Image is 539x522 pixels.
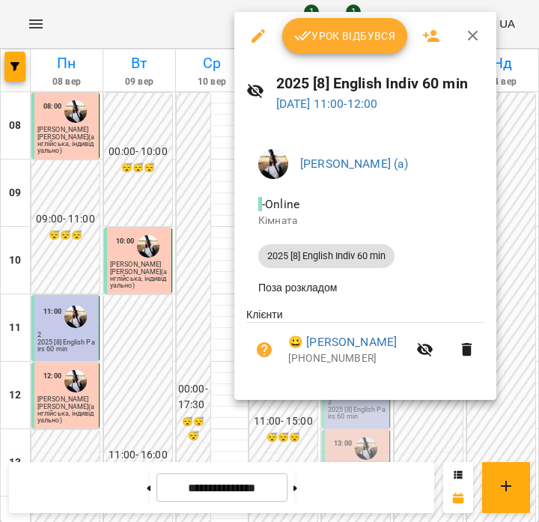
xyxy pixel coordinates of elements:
[258,213,472,228] p: Кімната
[300,157,409,171] a: [PERSON_NAME] (а)
[258,197,302,211] span: - Online
[258,149,288,179] img: 947f4ccfa426267cd88e7c9c9125d1cd.jfif
[246,274,484,301] li: Поза розкладом
[288,333,397,351] a: 😀 [PERSON_NAME]
[276,72,485,95] h6: 2025 [8] English Indiv 60 min
[282,18,408,54] button: Урок відбувся
[276,97,378,111] a: [DATE] 11:00-12:00
[246,307,484,382] ul: Клієнти
[258,249,395,263] span: 2025 [8] English Indiv 60 min
[246,332,282,368] button: Візит ще не сплачено. Додати оплату?
[288,351,407,366] p: [PHONE_NUMBER]
[294,27,396,45] span: Урок відбувся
